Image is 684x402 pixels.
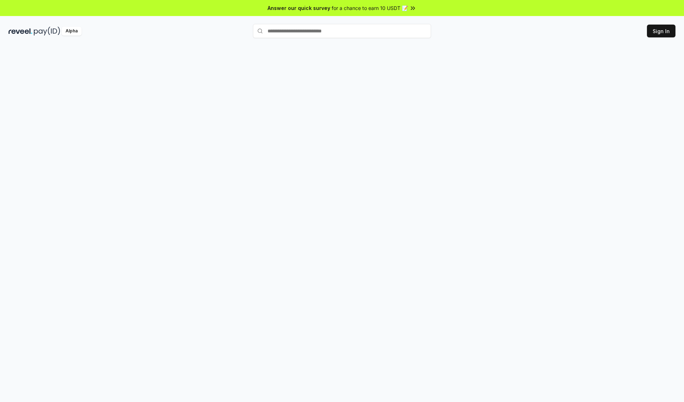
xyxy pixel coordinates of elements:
span: Answer our quick survey [268,4,330,12]
img: pay_id [34,27,60,36]
span: for a chance to earn 10 USDT 📝 [332,4,408,12]
button: Sign In [647,25,675,37]
img: reveel_dark [9,27,32,36]
div: Alpha [62,27,82,36]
